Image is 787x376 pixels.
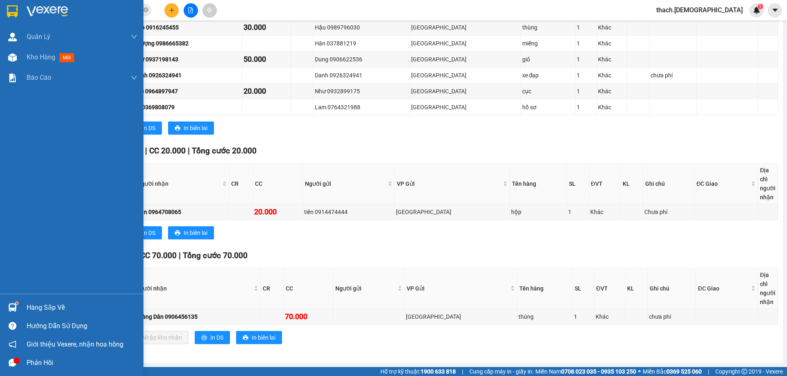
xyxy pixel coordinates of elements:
div: 1 [577,87,595,96]
th: Ghi chú [648,268,696,309]
div: chưa phí [651,71,695,80]
div: Danh 0926324941 [134,71,241,80]
button: printerIn biên lai [236,331,282,344]
span: question-circle [9,322,16,330]
span: message [9,359,16,367]
td: Sài Gòn [395,204,510,220]
span: mới [59,53,74,62]
td: Sài Gòn [410,68,521,83]
img: logo-vxr [7,5,18,18]
div: 1 [577,39,595,48]
strong: 0708 023 035 - 0935 103 250 [561,368,636,375]
td: Sài Gòn [410,36,521,52]
div: giỏ [522,55,574,64]
div: 50.000 [243,54,289,65]
div: [GEOGRAPHIC_DATA] [411,55,519,64]
span: printer [175,230,180,236]
span: close-circle [143,7,148,14]
span: Người nhận [137,179,221,188]
button: aim [202,3,217,18]
button: printerIn DS [127,122,162,135]
th: ĐVT [589,164,621,204]
sup: 1 [16,302,18,304]
th: SL [567,164,589,204]
span: thach.[DEMOGRAPHIC_DATA] [650,5,749,15]
sup: 1 [757,4,763,9]
th: Ghi chú [643,164,694,204]
button: printerIn biên lai [168,122,214,135]
span: | [708,367,709,376]
span: In DS [210,333,223,342]
span: file-add [188,7,193,13]
span: VP Gửi [397,179,501,188]
strong: 0369 525 060 [666,368,702,375]
div: 1 [577,23,595,32]
span: ĐC Giao [698,284,749,293]
button: file-add [184,3,198,18]
span: Tổng cước 20.000 [192,146,257,155]
div: 30.000 [243,22,289,33]
div: miếng [522,39,574,48]
span: aim [207,7,212,13]
div: 1 [574,312,592,321]
div: Hậu 0989796030 [315,23,408,32]
span: In DS [142,228,155,237]
div: Chưa phí [644,207,693,216]
div: [GEOGRAPHIC_DATA] [396,207,508,216]
div: [GEOGRAPHIC_DATA] [406,312,516,321]
button: printerIn DS [195,331,230,344]
div: thùng [522,23,574,32]
td: Sài Gòn [410,20,521,36]
span: | [462,367,463,376]
span: Kho hàng [27,53,55,61]
span: printer [201,335,207,341]
div: Hân 0964708065 [136,207,228,216]
span: caret-down [771,7,779,14]
div: [GEOGRAPHIC_DATA] [411,39,519,48]
div: Khác [598,71,626,80]
span: In biên lai [184,124,207,133]
span: ĐC Giao [696,179,749,188]
div: Địa chỉ người nhận [760,166,776,202]
span: CC 70.000 [140,251,177,260]
span: printer [175,125,180,132]
div: chưa phi [649,312,694,321]
span: In biên lai [252,333,275,342]
span: Miền Bắc [643,367,702,376]
div: cục [522,87,574,96]
th: ĐVT [594,268,626,309]
div: 1 [577,55,595,64]
th: CR [229,164,252,204]
div: Hướng dẫn sử dụng [27,320,137,332]
span: | [145,146,147,155]
span: Người nhận [136,284,252,293]
button: printerIn DS [127,226,162,239]
div: Khác [598,55,626,64]
button: downloadNhập kho nhận [127,331,189,344]
span: CC 20.000 [149,146,186,155]
td: Sài Gòn [405,309,517,325]
span: notification [9,340,16,348]
div: 1 [577,103,595,112]
span: printer [243,335,248,341]
span: down [131,74,137,81]
span: VP Gửi [407,284,509,293]
span: 1 [759,4,762,9]
div: Khác [598,103,626,112]
th: CR [261,268,284,309]
td: Sài Gòn [410,52,521,68]
div: tiên 0914474444 [304,207,393,216]
div: Hân 037881219 [315,39,408,48]
div: Khác [590,207,619,216]
span: | [179,251,181,260]
span: Quản Lý [27,32,50,42]
div: Tú 0369808079 [134,103,241,112]
div: Dung 0906622536 [315,55,408,64]
div: Địa chỉ người nhận [760,270,776,306]
div: 1 [577,71,595,80]
div: Hạo 0916245455 [134,23,241,32]
th: Tên hàng [510,164,567,204]
span: down [131,34,137,40]
button: plus [164,3,179,18]
span: Hỗ trợ kỹ thuật: [380,367,456,376]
